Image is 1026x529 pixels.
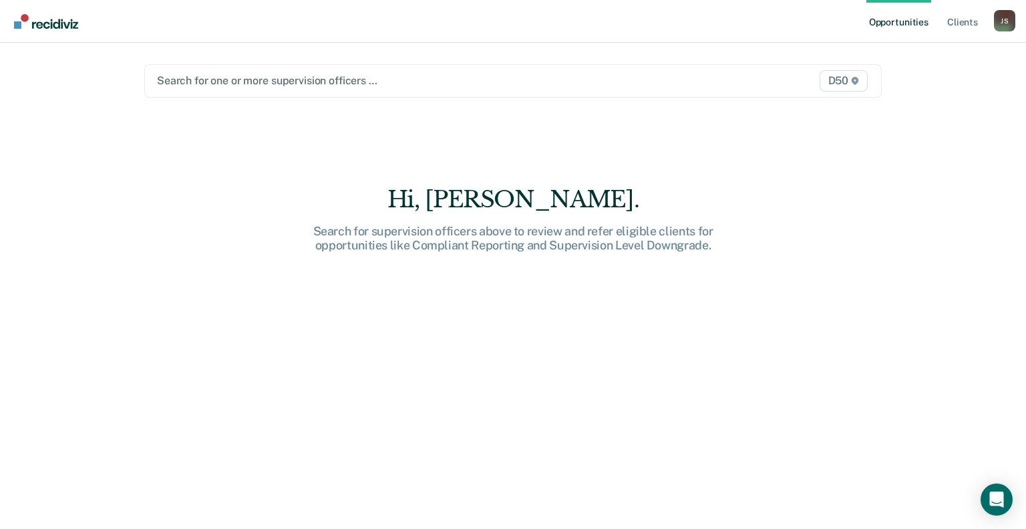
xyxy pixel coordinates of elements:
div: Search for supervision officers above to review and refer eligible clients for opportunities like... [299,224,727,253]
button: Profile dropdown button [994,10,1015,31]
div: J S [994,10,1015,31]
div: Open Intercom Messenger [981,484,1013,516]
span: D50 [820,70,868,92]
img: Recidiviz [14,14,78,29]
div: Hi, [PERSON_NAME]. [299,186,727,213]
